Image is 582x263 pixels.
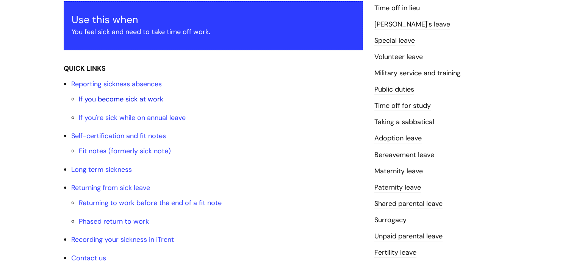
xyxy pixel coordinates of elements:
a: Fertility leave [374,248,416,258]
a: Adoption leave [374,134,422,143]
a: Paternity leave [374,183,421,193]
a: Surrogacy [374,215,407,225]
a: Contact us [71,254,106,263]
a: Recording your sickness in iTrent [71,235,174,244]
a: Returning to work before the end of a fit note [79,198,222,207]
a: Reporting sickness absences [71,79,162,89]
p: You feel sick and need to take time off work. [72,26,355,38]
a: Special leave [374,36,415,46]
a: Self-certification and fit notes [71,131,166,140]
a: Returning from sick leave [71,183,150,192]
h3: Use this when [72,14,355,26]
a: Time off for study [374,101,431,111]
a: Long term sickness [71,165,132,174]
a: Phased return to work [79,217,149,226]
a: Shared parental leave [374,199,443,209]
a: If you become sick at work [79,95,163,104]
a: Volunteer leave [374,52,423,62]
a: Taking a sabbatical [374,117,434,127]
a: Bereavement leave [374,150,434,160]
a: Maternity leave [374,167,423,176]
a: If you're sick while on annual leave [79,113,186,122]
a: Unpaid parental leave [374,232,443,241]
a: Fit notes (formerly sick note) [79,146,171,156]
a: Military service and training [374,68,461,78]
a: [PERSON_NAME]'s leave [374,20,450,30]
a: Time off in lieu [374,3,420,13]
a: Public duties [374,85,414,95]
strong: QUICK LINKS [64,64,106,73]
